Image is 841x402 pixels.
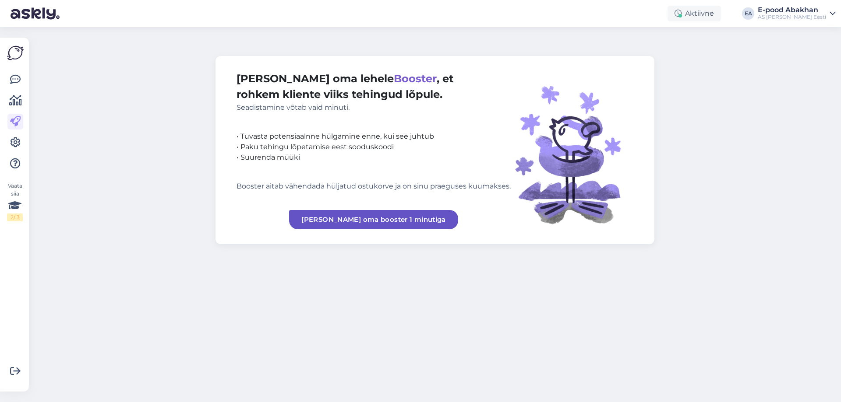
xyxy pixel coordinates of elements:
a: E-pood AbakhanAS [PERSON_NAME] Eesti [758,7,836,21]
div: [PERSON_NAME] oma lehele , et rohkem kliente viiks tehingud lõpule. [237,71,511,113]
div: EA [742,7,754,20]
div: E-pood Abakhan [758,7,826,14]
div: AS [PERSON_NAME] Eesti [758,14,826,21]
span: Booster [394,72,437,85]
img: illustration [511,71,633,229]
div: • Suurenda müüki [237,152,511,163]
div: 2 / 3 [7,213,23,221]
a: [PERSON_NAME] oma booster 1 minutiga [289,210,458,229]
img: Askly Logo [7,45,24,61]
div: Seadistamine võtab vaid minuti. [237,102,511,113]
div: Aktiivne [668,6,721,21]
div: Booster aitab vähendada hüljatud ostukorve ja on sinu praeguses kuumakses. [237,181,511,192]
div: • Tuvasta potensiaalnne hülgamine enne, kui see juhtub [237,131,511,142]
div: Vaata siia [7,182,23,221]
div: • Paku tehingu lõpetamise eest sooduskoodi [237,142,511,152]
